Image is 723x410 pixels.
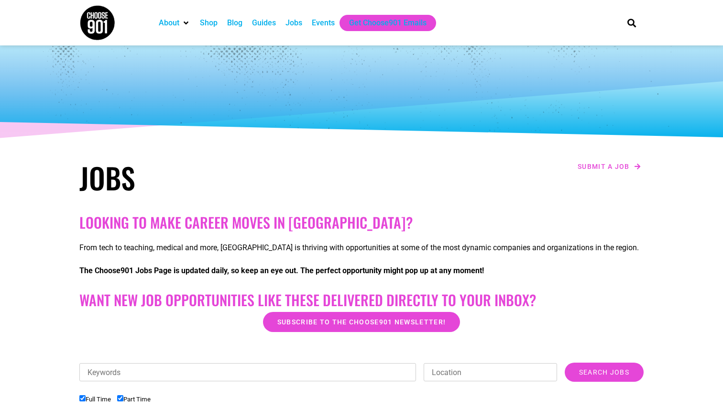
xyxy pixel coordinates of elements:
[285,17,302,29] a: Jobs
[575,160,644,173] a: Submit a job
[349,17,427,29] a: Get Choose901 Emails
[117,396,151,403] label: Part Time
[79,242,644,254] p: From tech to teaching, medical and more, [GEOGRAPHIC_DATA] is thriving with opportunities at some...
[79,266,484,275] strong: The Choose901 Jobs Page is updated daily, so keep an eye out. The perfect opportunity might pop u...
[154,15,195,31] div: About
[252,17,276,29] a: Guides
[624,15,640,31] div: Search
[159,17,179,29] a: About
[79,214,644,231] h2: Looking to make career moves in [GEOGRAPHIC_DATA]?
[277,319,446,325] span: Subscribe to the Choose901 newsletter!
[79,363,416,381] input: Keywords
[79,160,357,195] h1: Jobs
[200,17,218,29] a: Shop
[578,163,630,170] span: Submit a job
[263,312,460,332] a: Subscribe to the Choose901 newsletter!
[565,363,644,382] input: Search Jobs
[227,17,242,29] a: Blog
[79,291,644,309] h2: Want New Job Opportunities like these Delivered Directly to your Inbox?
[424,363,557,381] input: Location
[312,17,335,29] a: Events
[117,395,123,401] input: Part Time
[79,396,111,403] label: Full Time
[154,15,611,31] nav: Main nav
[79,395,86,401] input: Full Time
